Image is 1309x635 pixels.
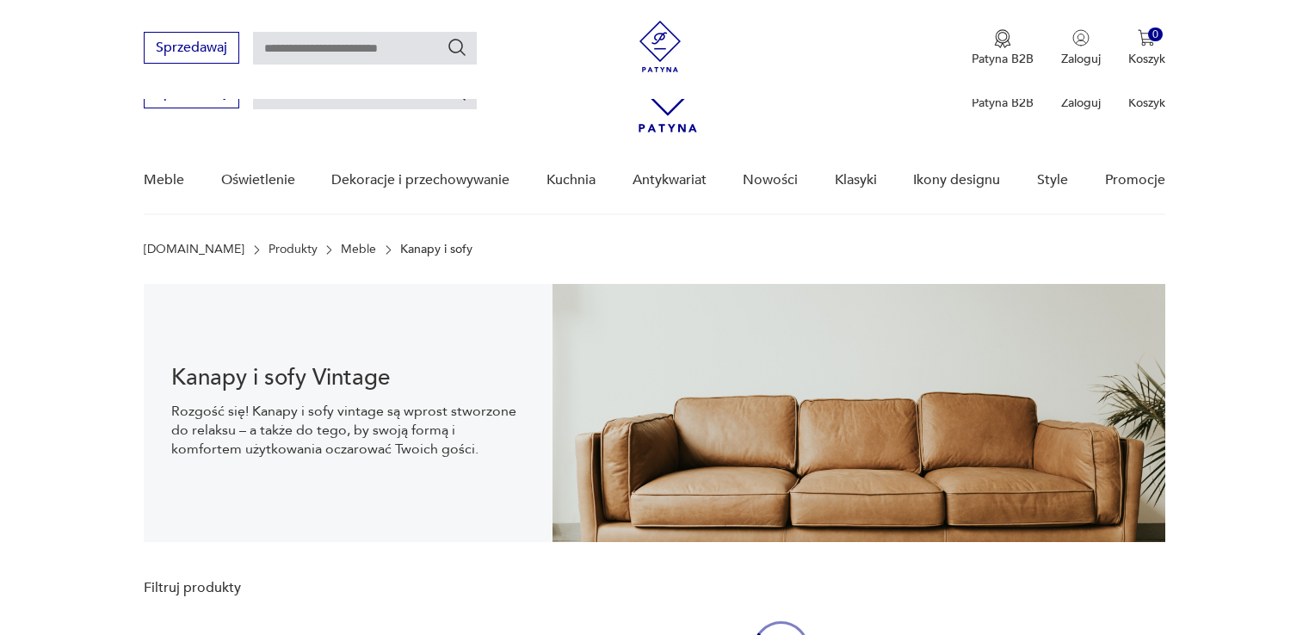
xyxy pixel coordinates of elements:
[633,147,707,213] a: Antykwariat
[994,29,1011,48] img: Ikona medalu
[1128,95,1165,111] p: Koszyk
[913,147,1000,213] a: Ikony designu
[972,29,1034,67] a: Ikona medaluPatyna B2B
[144,88,239,100] a: Sprzedawaj
[1148,28,1163,42] div: 0
[269,243,318,256] a: Produkty
[144,43,239,55] a: Sprzedawaj
[972,95,1034,111] p: Patyna B2B
[447,37,467,58] button: Szukaj
[835,147,877,213] a: Klasyki
[1128,29,1165,67] button: 0Koszyk
[144,578,355,597] p: Filtruj produkty
[144,147,184,213] a: Meble
[546,147,596,213] a: Kuchnia
[972,51,1034,67] p: Patyna B2B
[1061,29,1101,67] button: Zaloguj
[1128,51,1165,67] p: Koszyk
[1105,147,1165,213] a: Promocje
[553,284,1165,542] img: 4dcd11543b3b691785adeaf032051535.jpg
[341,243,376,256] a: Meble
[1072,29,1090,46] img: Ikonka użytkownika
[221,147,295,213] a: Oświetlenie
[331,147,509,213] a: Dekoracje i przechowywanie
[1061,51,1101,67] p: Zaloguj
[171,367,525,388] h1: Kanapy i sofy Vintage
[1037,147,1068,213] a: Style
[400,243,472,256] p: Kanapy i sofy
[171,402,525,459] p: Rozgość się! Kanapy i sofy vintage są wprost stworzone do relaksu – a także do tego, by swoją for...
[1061,95,1101,111] p: Zaloguj
[972,29,1034,67] button: Patyna B2B
[743,147,798,213] a: Nowości
[1138,29,1155,46] img: Ikona koszyka
[634,21,686,72] img: Patyna - sklep z meblami i dekoracjami vintage
[144,243,244,256] a: [DOMAIN_NAME]
[144,32,239,64] button: Sprzedawaj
